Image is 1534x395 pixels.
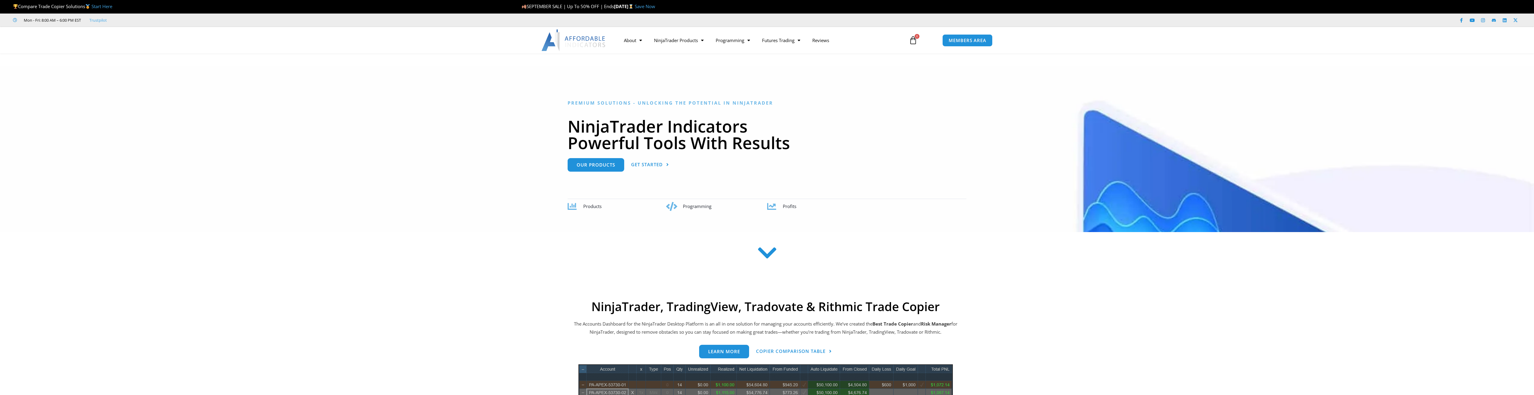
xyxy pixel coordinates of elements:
[522,4,526,9] img: 🍂
[541,29,606,51] img: LogoAI | Affordable Indicators – NinjaTrader
[89,17,107,24] a: Trustpilot
[85,4,90,9] img: 🥇
[568,158,624,172] a: Our Products
[618,33,902,47] nav: Menu
[631,158,669,172] a: Get Started
[683,203,711,209] span: Programming
[13,3,112,9] span: Compare Trade Copier Solutions
[756,349,826,354] span: Copier Comparison Table
[635,3,655,9] a: Save Now
[648,33,710,47] a: NinjaTrader Products
[573,299,958,314] h2: NinjaTrader, TradingView, Tradovate & Rithmic Trade Copier
[614,3,635,9] strong: [DATE]
[708,349,740,354] span: Learn more
[522,3,614,9] span: SEPTEMBER SALE | Up To 50% OFF | Ends
[699,345,749,358] a: Learn more
[629,4,633,9] img: ⌛
[577,163,615,167] span: Our Products
[949,38,986,43] span: MEMBERS AREA
[806,33,835,47] a: Reviews
[573,320,958,337] p: The Accounts Dashboard for the NinjaTrader Desktop Platform is an all in one solution for managin...
[900,32,926,49] a: 0
[22,17,81,24] span: Mon - Fri: 8:00 AM – 6:00 PM EST
[13,4,18,9] img: 🏆
[756,345,832,358] a: Copier Comparison Table
[568,100,966,106] h6: Premium Solutions - Unlocking the Potential in NinjaTrader
[568,118,966,151] h1: NinjaTrader Indicators Powerful Tools With Results
[915,34,919,39] span: 0
[618,33,648,47] a: About
[583,203,602,209] span: Products
[756,33,806,47] a: Futures Trading
[872,321,913,327] b: Best Trade Copier
[631,162,663,167] span: Get Started
[783,203,796,209] span: Profits
[942,34,993,47] a: MEMBERS AREA
[710,33,756,47] a: Programming
[921,321,951,327] strong: Risk Manager
[91,3,112,9] a: Start Here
